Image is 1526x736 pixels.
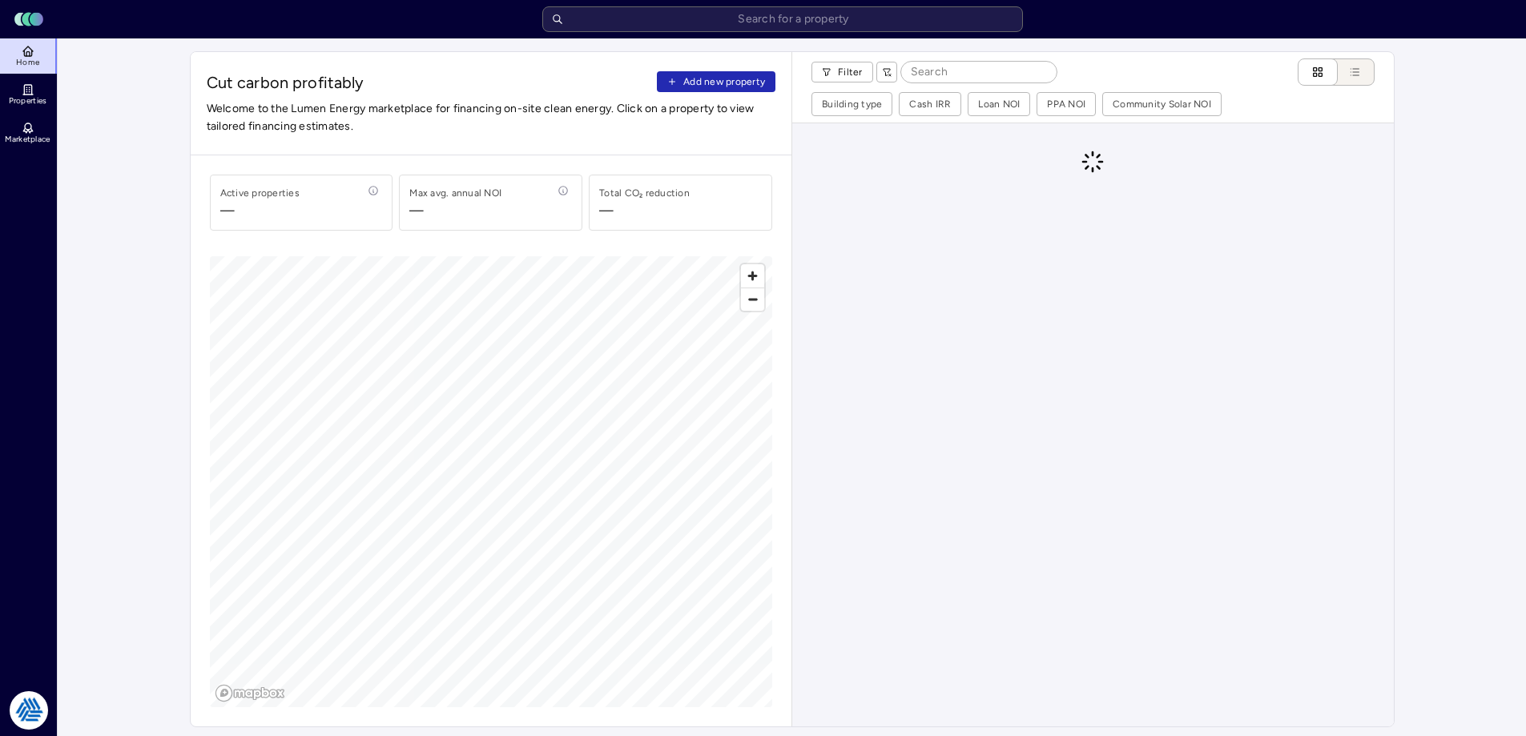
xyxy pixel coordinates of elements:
[409,185,501,201] div: Max avg. annual NOI
[741,264,764,288] button: Zoom in
[978,96,1020,112] div: Loan NOI
[1113,96,1211,112] div: Community Solar NOI
[207,71,651,94] span: Cut carbon profitably
[210,256,773,707] canvas: Map
[657,71,775,92] button: Add new property
[683,74,765,90] span: Add new property
[822,96,882,112] div: Building type
[16,58,39,67] span: Home
[10,691,48,730] img: Tradition Energy
[409,201,501,220] span: —
[900,93,960,115] button: Cash IRR
[1322,58,1375,86] button: List view
[5,135,50,144] span: Marketplace
[599,201,614,220] div: —
[838,64,863,80] span: Filter
[968,93,1029,115] button: Loan NOI
[9,96,47,106] span: Properties
[220,185,300,201] div: Active properties
[811,62,873,82] button: Filter
[542,6,1023,32] input: Search for a property
[812,93,892,115] button: Building type
[207,100,776,135] span: Welcome to the Lumen Energy marketplace for financing on-site clean energy. Click on a property t...
[215,684,285,702] a: Mapbox logo
[1037,93,1095,115] button: PPA NOI
[1103,93,1221,115] button: Community Solar NOI
[901,62,1057,82] input: Search
[1298,58,1338,86] button: Cards view
[909,96,951,112] div: Cash IRR
[741,288,764,311] button: Zoom out
[220,201,300,220] span: —
[599,185,690,201] div: Total CO₂ reduction
[1047,96,1085,112] div: PPA NOI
